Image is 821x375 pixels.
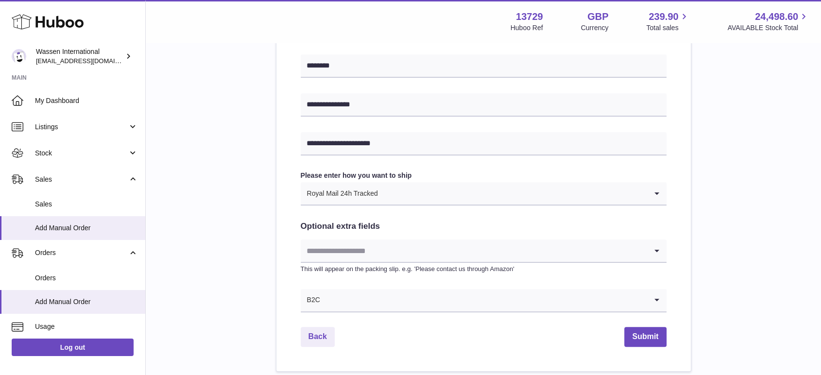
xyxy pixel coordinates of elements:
h2: Optional extra fields [301,221,667,232]
span: Orders [35,273,138,283]
a: 24,498.60 AVAILABLE Stock Total [727,10,809,33]
span: Sales [35,175,128,184]
button: Submit [624,327,666,347]
div: Huboo Ref [511,23,543,33]
span: Total sales [646,23,689,33]
span: 239.90 [649,10,678,23]
a: Back [301,327,335,347]
strong: GBP [587,10,608,23]
input: Search for option [321,289,647,311]
span: Listings [35,122,128,132]
span: AVAILABLE Stock Total [727,23,809,33]
span: [EMAIL_ADDRESS][DOMAIN_NAME] [36,57,143,65]
p: This will appear on the packing slip. e.g. 'Please contact us through Amazon' [301,265,667,273]
div: Search for option [301,239,667,263]
span: My Dashboard [35,96,138,105]
div: Search for option [301,289,667,312]
a: Log out [12,339,134,356]
span: B2C [301,289,321,311]
a: 239.90 Total sales [646,10,689,33]
img: gemma.moses@wassen.com [12,49,26,64]
span: Stock [35,149,128,158]
span: 24,498.60 [755,10,798,23]
span: Orders [35,248,128,257]
span: Usage [35,322,138,331]
span: Royal Mail 24h Tracked [301,182,378,205]
input: Search for option [378,182,647,205]
span: Add Manual Order [35,297,138,307]
span: Add Manual Order [35,223,138,233]
div: Search for option [301,182,667,205]
input: Search for option [301,239,647,262]
span: Sales [35,200,138,209]
strong: 13729 [516,10,543,23]
div: Currency [581,23,609,33]
label: Please enter how you want to ship [301,171,667,180]
div: Wassen International [36,47,123,66]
